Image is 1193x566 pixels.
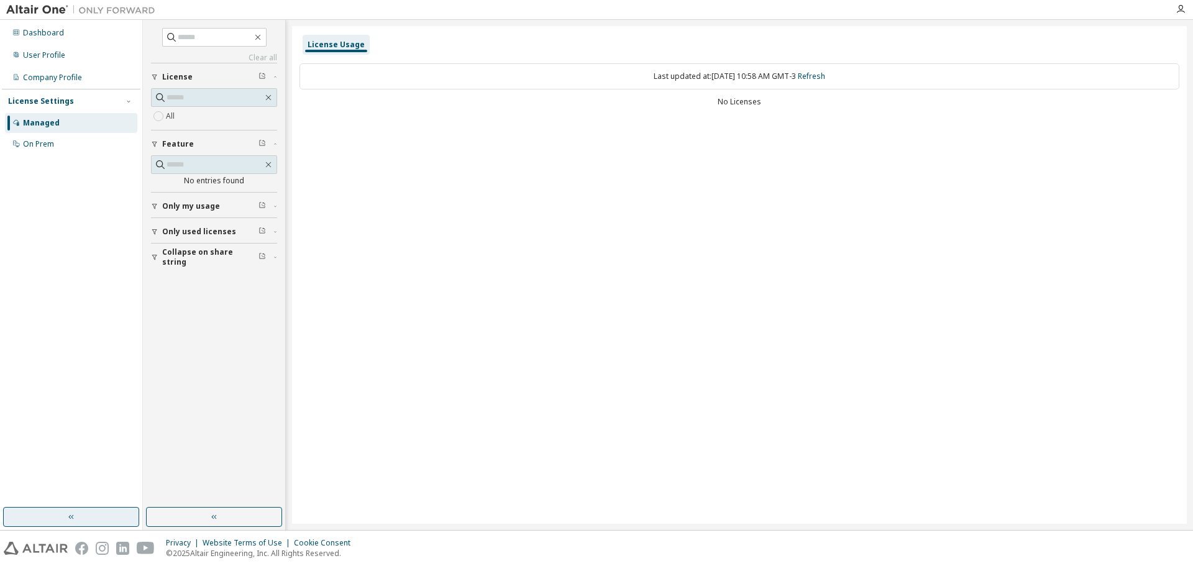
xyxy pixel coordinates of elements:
img: linkedin.svg [116,542,129,555]
img: altair_logo.svg [4,542,68,555]
a: Refresh [798,71,825,81]
span: Collapse on share string [162,247,258,267]
div: Managed [23,118,60,128]
div: No Licenses [299,97,1179,107]
img: youtube.svg [137,542,155,555]
div: Company Profile [23,73,82,83]
span: Clear filter [258,72,266,82]
span: Feature [162,139,194,149]
a: Clear all [151,53,277,63]
span: Clear filter [258,201,266,211]
p: © 2025 Altair Engineering, Inc. All Rights Reserved. [166,548,358,559]
img: facebook.svg [75,542,88,555]
div: No entries found [151,176,277,186]
label: All [166,109,177,124]
button: Only my usage [151,193,277,220]
button: Feature [151,130,277,158]
button: Only used licenses [151,218,277,245]
div: License Settings [8,96,74,106]
img: instagram.svg [96,542,109,555]
img: Altair One [6,4,162,16]
div: Last updated at: [DATE] 10:58 AM GMT-3 [299,63,1179,89]
span: Clear filter [258,227,266,237]
span: License [162,72,193,82]
div: User Profile [23,50,65,60]
span: Only used licenses [162,227,236,237]
div: On Prem [23,139,54,149]
div: Cookie Consent [294,538,358,548]
div: Website Terms of Use [203,538,294,548]
div: License Usage [308,40,365,50]
div: Privacy [166,538,203,548]
button: Collapse on share string [151,244,277,271]
button: License [151,63,277,91]
div: Dashboard [23,28,64,38]
span: Only my usage [162,201,220,211]
span: Clear filter [258,252,266,262]
span: Clear filter [258,139,266,149]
